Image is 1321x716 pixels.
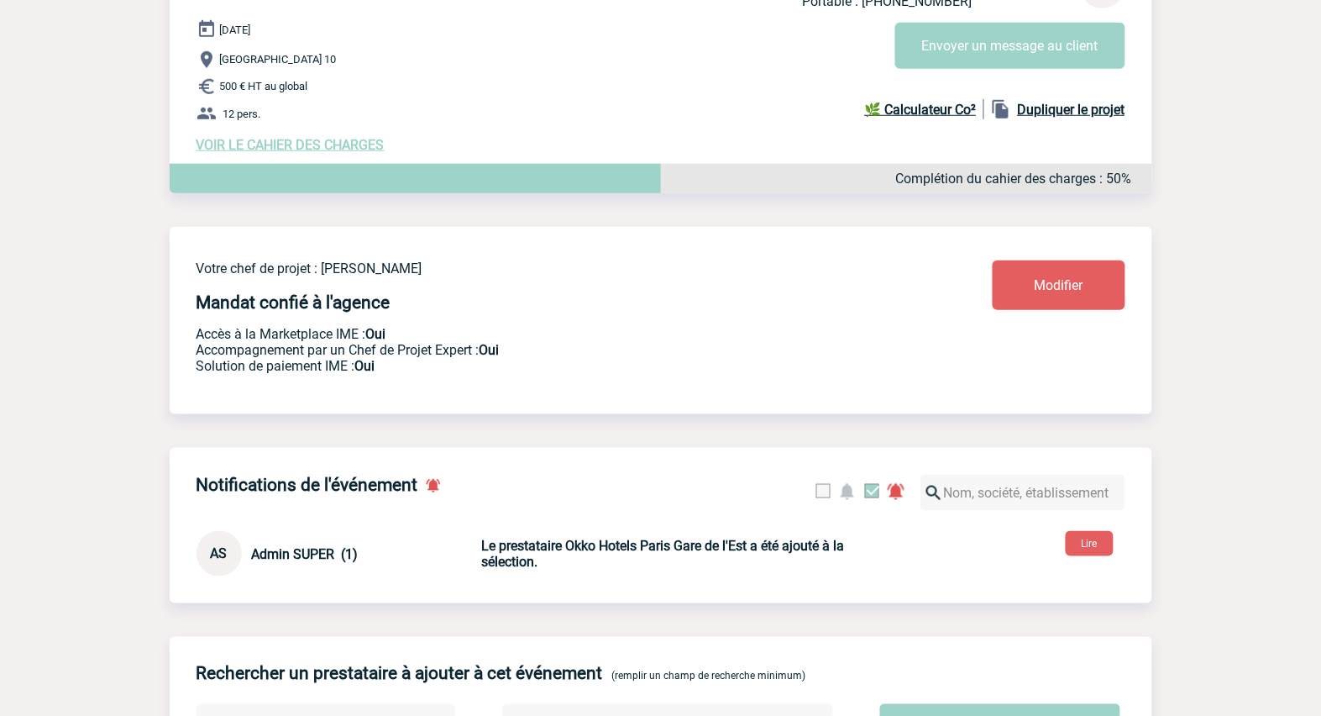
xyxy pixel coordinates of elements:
[355,358,375,374] b: Oui
[197,137,385,153] a: VOIR LE CAHIER DES CHARGES
[1035,277,1083,293] span: Modifier
[612,671,806,682] span: (remplir un champ de recherche minimum)
[366,326,386,342] b: Oui
[197,531,479,576] div: Conversation privée : Client - Agence
[895,23,1125,69] button: Envoyer un message au client
[1066,531,1114,556] button: Lire
[480,342,500,358] b: Oui
[197,358,894,374] p: Conformité aux process achat client, Prise en charge de la facturation, Mutualisation de plusieur...
[197,292,391,313] h4: Mandat confié à l'agence
[252,546,359,562] span: Admin SUPER (1)
[482,538,845,570] b: Le prestataire Okko Hotels Paris Gare de l'Est a été ajouté à la sélection.
[197,545,877,561] a: AS Admin SUPER (1) Le prestataire Okko Hotels Paris Gare de l'Est a été ajouté à la sélection.
[220,24,251,37] span: [DATE]
[865,99,984,119] a: 🌿 Calculateur Co²
[223,108,261,120] span: 12 pers.
[220,81,308,93] span: 500 € HT au global
[211,545,228,561] span: AS
[991,99,1011,119] img: file_copy-black-24dp.png
[1052,534,1127,550] a: Lire
[865,102,977,118] b: 🌿 Calculateur Co²
[220,54,337,66] span: [GEOGRAPHIC_DATA] 10
[197,342,894,358] p: Prestation payante
[197,475,418,495] h4: Notifications de l'événement
[197,326,894,342] p: Accès à la Marketplace IME :
[197,664,603,684] h4: Rechercher un prestataire à ajouter à cet événement
[197,261,894,276] p: Votre chef de projet : [PERSON_NAME]
[1018,102,1125,118] b: Dupliquer le projet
